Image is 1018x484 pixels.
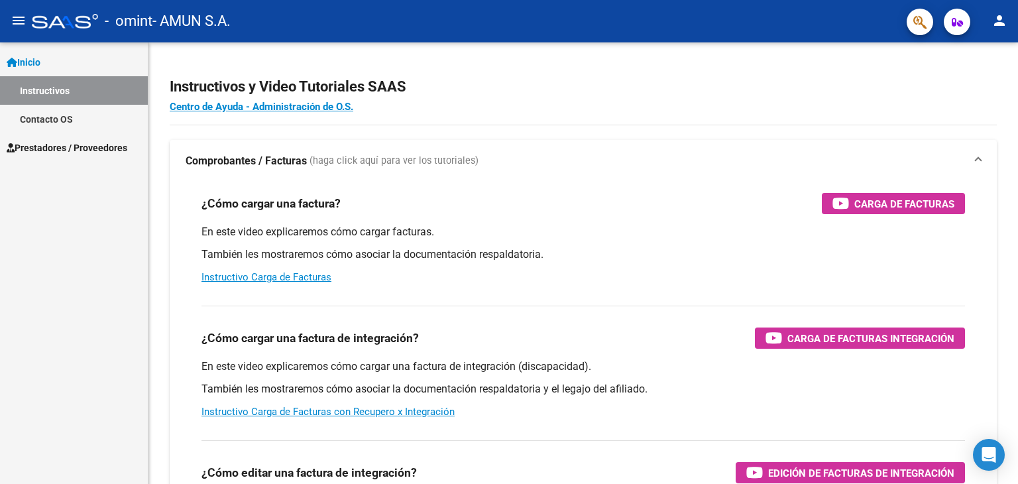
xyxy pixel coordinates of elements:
[854,196,954,212] span: Carga de Facturas
[7,141,127,155] span: Prestadores / Proveedores
[201,329,419,347] h3: ¿Cómo cargar una factura de integración?
[152,7,231,36] span: - AMUN S.A.
[105,7,152,36] span: - omint
[170,101,353,113] a: Centro de Ayuda - Administración de O.S.
[768,465,954,481] span: Edición de Facturas de integración
[201,225,965,239] p: En este video explicaremos cómo cargar facturas.
[201,359,965,374] p: En este video explicaremos cómo cargar una factura de integración (discapacidad).
[822,193,965,214] button: Carga de Facturas
[170,140,997,182] mat-expansion-panel-header: Comprobantes / Facturas (haga click aquí para ver los tutoriales)
[973,439,1005,471] div: Open Intercom Messenger
[201,406,455,418] a: Instructivo Carga de Facturas con Recupero x Integración
[310,154,479,168] span: (haga click aquí para ver los tutoriales)
[186,154,307,168] strong: Comprobantes / Facturas
[201,382,965,396] p: También les mostraremos cómo asociar la documentación respaldatoria y el legajo del afiliado.
[736,462,965,483] button: Edición de Facturas de integración
[201,271,331,283] a: Instructivo Carga de Facturas
[755,328,965,349] button: Carga de Facturas Integración
[11,13,27,29] mat-icon: menu
[991,13,1007,29] mat-icon: person
[787,330,954,347] span: Carga de Facturas Integración
[201,463,417,482] h3: ¿Cómo editar una factura de integración?
[201,247,965,262] p: También les mostraremos cómo asociar la documentación respaldatoria.
[7,55,40,70] span: Inicio
[201,194,341,213] h3: ¿Cómo cargar una factura?
[170,74,997,99] h2: Instructivos y Video Tutoriales SAAS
